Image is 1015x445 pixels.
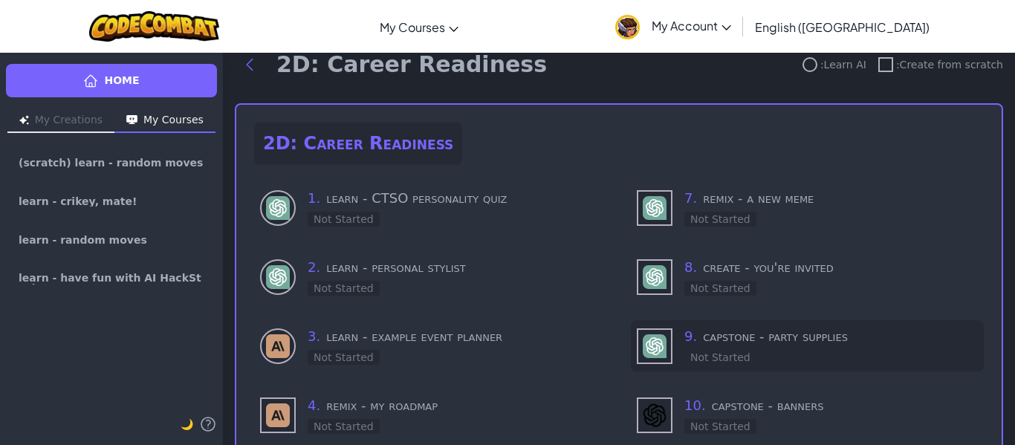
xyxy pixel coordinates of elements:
[266,265,290,289] img: GPT-4
[6,183,217,219] a: learn - crikey, mate!
[254,320,607,371] div: learn to use - Claude (Not Started)
[684,257,978,278] h3: create - you're invited
[19,235,147,245] span: learn - random moves
[89,11,219,42] img: CodeCombat logo
[235,50,265,79] button: Back to modules
[631,389,984,441] div: use - DALL-E 3 (Not Started)
[643,334,667,358] img: GPT-4
[181,415,193,433] button: 🌙
[308,188,601,209] h3: learn - CTSO personality quiz
[6,145,217,181] a: (scratch) learn - random moves
[608,3,739,50] a: My Account
[308,259,320,275] span: 2 .
[181,418,193,430] span: 🌙
[6,64,217,97] a: Home
[684,350,756,365] div: Not Started
[684,326,978,347] h3: capstone - party supplies
[308,395,601,416] h3: remix - my roadmap
[254,389,607,441] div: use - Claude (Not Started)
[266,196,290,220] img: GPT-4
[631,182,984,233] div: use - GPT-4 (Not Started)
[372,7,466,47] a: My Courses
[6,222,217,258] a: learn - random moves
[896,57,1003,72] span: : Create from scratch
[6,261,217,296] a: learn - have fun with AI HackStack
[684,281,756,296] div: Not Started
[308,328,320,344] span: 3 .
[19,115,29,125] img: Icon
[380,19,445,35] span: My Courses
[19,196,137,207] span: learn - crikey, mate!
[7,109,114,133] button: My Creations
[684,397,706,413] span: 10 .
[820,57,866,72] span: : Learn AI
[684,419,756,434] div: Not Started
[114,109,215,133] button: My Courses
[748,7,937,47] a: English ([GEOGRAPHIC_DATA])
[684,190,697,206] span: 7 .
[308,257,601,278] h3: learn - personal stylist
[308,281,380,296] div: Not Started
[276,51,547,78] h1: 2D: Career Readiness
[308,190,320,206] span: 1 .
[104,73,139,88] span: Home
[631,320,984,371] div: use - GPT-4 (Not Started)
[684,212,756,227] div: Not Started
[254,182,607,233] div: learn to use - GPT-4 (Not Started)
[308,397,320,413] span: 4 .
[643,196,667,220] img: GPT-4
[126,115,137,125] img: Icon
[631,251,984,302] div: use - GPT-4 (Not Started)
[684,259,697,275] span: 8 .
[643,403,667,427] img: DALL-E 3
[254,123,462,164] h2: 2D: Career Readiness
[308,419,380,434] div: Not Started
[266,403,290,427] img: Claude
[19,273,204,285] span: learn - have fun with AI HackStack
[266,334,290,358] img: Claude
[19,157,203,168] span: (scratch) learn - random moves
[643,265,667,289] img: GPT-4
[684,395,978,416] h3: capstone - banners
[308,350,380,365] div: Not Started
[684,328,697,344] span: 9 .
[755,19,930,35] span: English ([GEOGRAPHIC_DATA])
[615,15,640,39] img: avatar
[308,326,601,347] h3: learn - example event planner
[308,212,380,227] div: Not Started
[684,188,978,209] h3: remix - a new meme
[652,18,731,33] span: My Account
[254,251,607,302] div: learn to use - GPT-4 (Not Started)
